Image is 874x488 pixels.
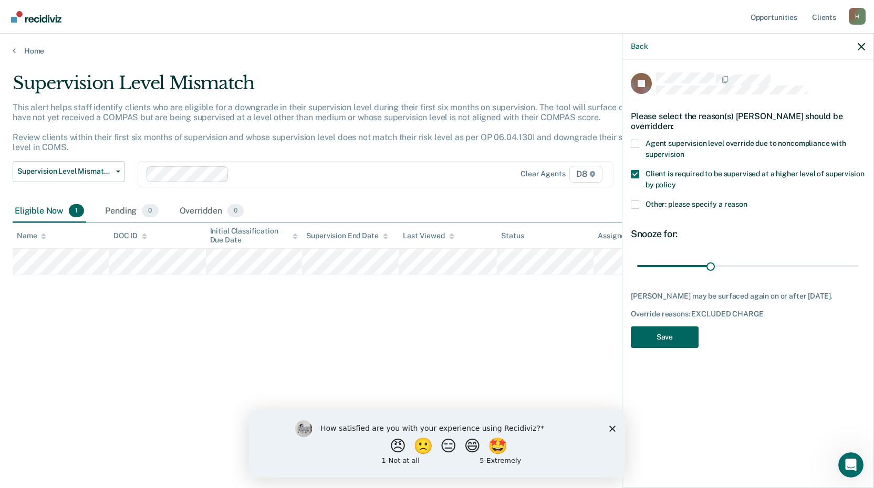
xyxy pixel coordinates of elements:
span: Agent supervision level override due to noncompliance with supervision [646,139,846,158]
iframe: Intercom live chat [838,452,863,478]
div: DOC ID [113,231,147,240]
span: 0 [227,204,244,218]
div: Overridden [178,200,246,223]
button: Profile dropdown button [849,8,866,25]
div: Clear agents [521,169,565,178]
div: Please select the reason(s) [PERSON_NAME] should be overridden: [631,103,865,140]
div: [PERSON_NAME] may be surfaced again on or after [DATE]. [631,292,865,301]
span: Other: please specify a reason [646,200,747,208]
p: This alert helps staff identify clients who are eligible for a downgrade in their supervision lev... [13,102,662,153]
div: H [849,8,866,25]
button: Save [631,326,699,348]
a: Home [13,46,861,56]
img: Recidiviz [11,11,61,23]
div: Status [501,231,524,240]
button: Back [631,42,648,51]
span: 1 [69,204,84,218]
span: Supervision Level Mismatch [17,167,112,176]
div: Name [17,231,46,240]
span: Client is required to be supervised at a higher level of supervision by policy [646,169,864,189]
div: Initial Classification Due Date [210,227,298,245]
div: Last Viewed [403,231,454,240]
iframe: Survey by Kim from Recidiviz [249,410,625,478]
div: Snooze for: [631,228,865,240]
div: Supervision End Date [306,231,388,240]
div: Pending [103,200,160,223]
div: Supervision Level Mismatch [13,72,668,102]
div: Override reasons: EXCLUDED CHARGE [631,310,865,319]
span: 0 [142,204,158,218]
div: Assigned to [598,231,647,240]
span: D8 [569,166,602,183]
div: Eligible Now [13,200,86,223]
